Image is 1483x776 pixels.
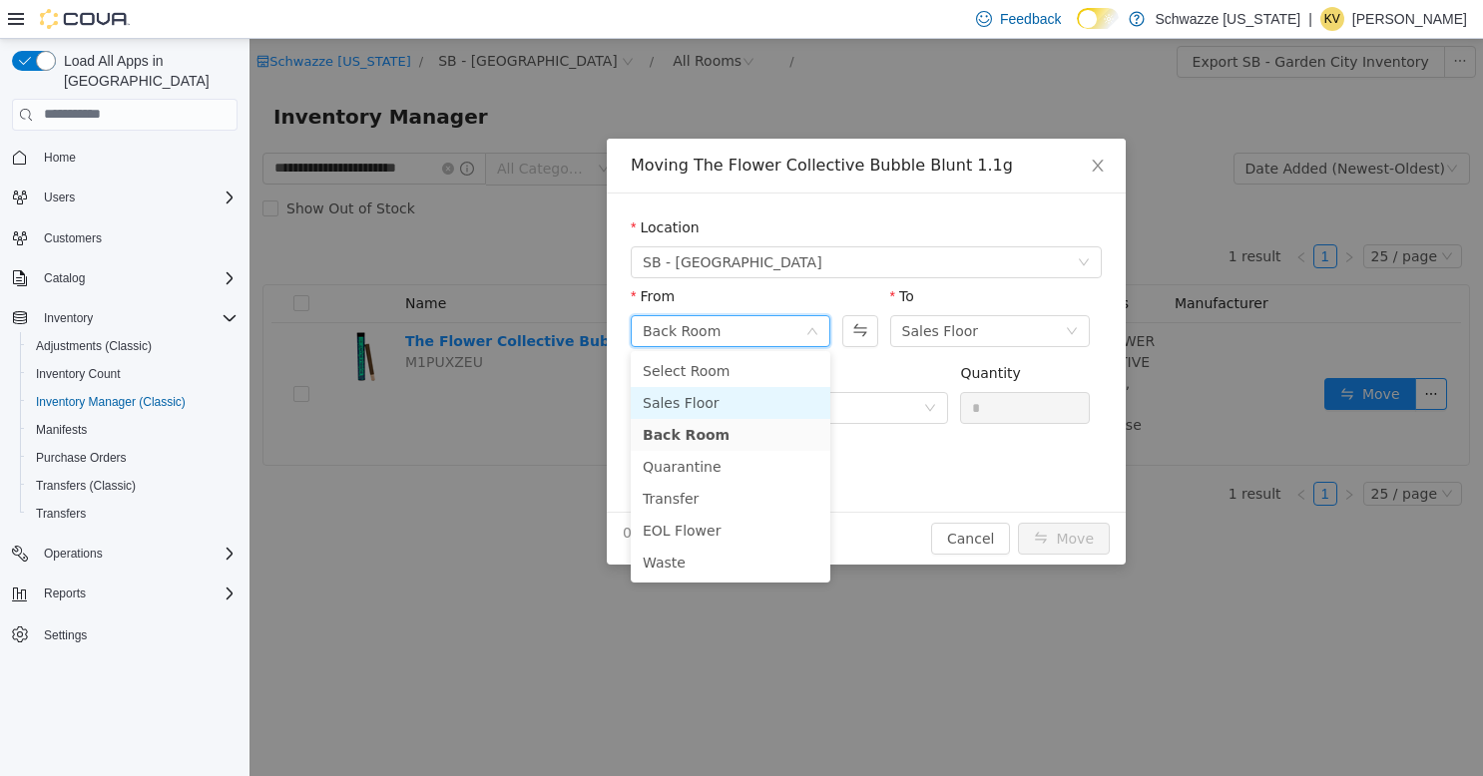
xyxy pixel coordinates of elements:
span: Operations [36,542,238,566]
button: Purchase Orders [20,444,246,472]
span: Settings [36,621,238,646]
button: Home [4,143,246,172]
img: Cova [40,9,130,29]
span: Transfers (Classic) [36,478,136,494]
i: icon: down [828,217,840,231]
span: Operations [44,546,103,562]
span: Inventory Count [28,362,238,386]
p: | [1308,7,1312,31]
a: Transfers [28,502,94,526]
a: Purchase Orders [28,446,135,470]
a: Transfers (Classic) [28,474,144,498]
button: Manifests [20,416,246,444]
span: Manifests [28,418,238,442]
li: Quarantine [381,412,581,444]
button: Operations [36,542,111,566]
span: Feedback [1000,9,1061,29]
span: Inventory Count [36,366,121,382]
span: Settings [44,627,87,643]
span: Manifests [36,422,87,438]
li: Sales Floor [381,348,581,380]
label: To [641,249,665,265]
span: Transfers [28,502,238,526]
p: [PERSON_NAME] [1352,7,1467,31]
li: Transfer [381,444,581,476]
span: Transfers [36,506,86,522]
span: Customers [36,225,238,250]
button: Transfers [20,500,246,528]
li: EOL Flower [381,476,581,508]
div: Kristine Valdez [1320,7,1344,31]
button: Users [36,186,83,209]
i: icon: close [840,119,856,135]
li: Select Room [381,316,581,348]
nav: Complex example [12,135,238,701]
span: Reports [36,582,238,605]
a: Home [36,146,84,170]
span: Reports [44,585,86,601]
a: Settings [36,623,95,647]
span: Inventory Manager (Classic) [28,390,238,414]
span: Dark Mode [1077,29,1078,30]
button: Customers [4,223,246,252]
label: From [381,249,425,265]
p: Schwazze [US_STATE] [1155,7,1300,31]
button: Catalog [36,266,93,290]
span: Adjustments (Classic) [36,338,152,354]
span: Adjustments (Classic) [28,334,238,358]
a: Customers [36,226,110,250]
div: Back Room [393,277,471,307]
button: Close [820,100,876,156]
div: Moving The Flower Collective Bubble Blunt 1.1g [381,116,852,138]
button: Swap [593,276,628,308]
span: Purchase Orders [36,450,127,466]
button: Settings [4,619,246,648]
span: Load All Apps in [GEOGRAPHIC_DATA] [56,51,238,91]
span: KV [1324,7,1340,31]
button: Adjustments (Classic) [20,332,246,360]
i: icon: down [557,286,569,300]
a: Manifests [28,418,95,442]
input: Dark Mode [1077,8,1119,29]
span: Users [36,186,238,209]
span: Purchase Orders [28,446,238,470]
a: Adjustments (Classic) [28,334,160,358]
a: Inventory Manager (Classic) [28,390,194,414]
span: Users [44,190,75,205]
button: Users [4,184,246,211]
span: Catalog [44,270,85,286]
span: Customers [44,230,102,246]
i: icon: down [675,363,687,377]
button: Catalog [4,264,246,292]
button: Cancel [682,484,760,516]
span: Catalog [36,266,238,290]
button: Reports [36,582,94,605]
span: Transfers (Classic) [28,474,238,498]
label: Quantity [711,326,771,342]
span: Inventory [36,306,238,330]
li: Waste [381,508,581,540]
button: Inventory Count [20,360,246,388]
button: Inventory [36,306,101,330]
button: Reports [4,580,246,607]
span: Home [36,145,238,170]
button: Inventory Manager (Classic) [20,388,246,416]
button: Inventory [4,304,246,332]
i: icon: down [816,286,828,300]
a: Inventory Count [28,362,129,386]
span: Home [44,150,76,166]
span: SB - Garden City [393,208,573,238]
button: Operations [4,540,246,568]
span: Inventory [44,310,93,326]
input: Quantity [712,354,839,384]
div: Sales Floor [653,277,730,307]
span: Inventory Manager (Classic) [36,394,186,410]
button: icon: swapMove [768,484,860,516]
li: Back Room [381,380,581,412]
label: Location [381,181,450,196]
span: 0 Units will be moved. [373,484,529,505]
button: Transfers (Classic) [20,472,246,500]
